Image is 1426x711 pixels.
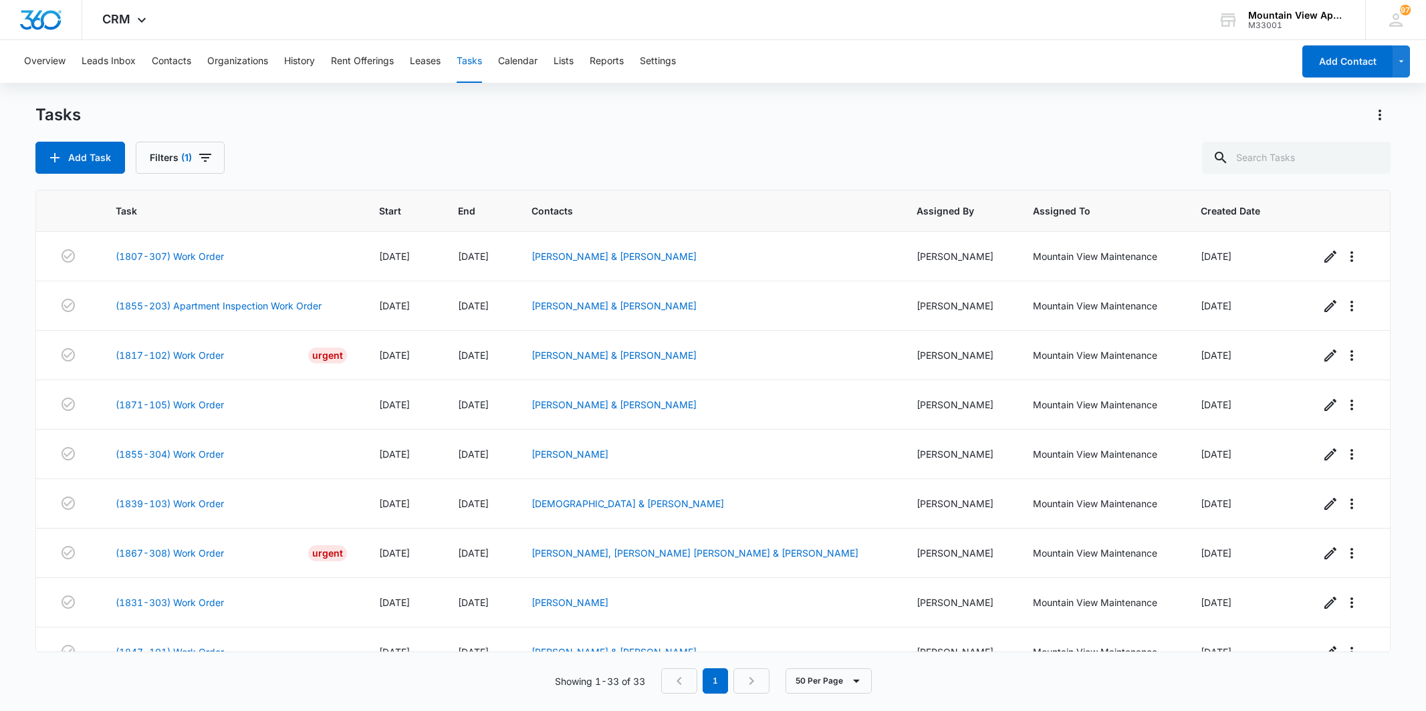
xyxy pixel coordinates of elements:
[531,498,724,509] a: [DEMOGRAPHIC_DATA] & [PERSON_NAME]
[531,597,608,608] a: [PERSON_NAME]
[917,595,1001,609] div: [PERSON_NAME]
[24,40,66,83] button: Overview
[531,300,697,311] a: [PERSON_NAME] & [PERSON_NAME]
[458,547,489,559] span: [DATE]
[1033,249,1169,263] div: Mountain View Maintenance
[1201,349,1231,361] span: [DATE]
[116,249,224,263] a: (1807-307) Work Order
[917,496,1001,511] div: [PERSON_NAME]
[531,399,697,410] a: [PERSON_NAME] & [PERSON_NAME]
[35,142,125,174] button: Add Task
[917,348,1001,362] div: [PERSON_NAME]
[1033,299,1169,313] div: Mountain View Maintenance
[1033,546,1169,560] div: Mountain View Maintenance
[458,300,489,311] span: [DATE]
[917,398,1001,412] div: [PERSON_NAME]
[1033,645,1169,659] div: Mountain View Maintenance
[1201,204,1268,218] span: Created Date
[116,204,328,218] span: Task
[1201,646,1231,658] span: [DATE]
[136,142,225,174] button: Filters(1)
[410,40,441,83] button: Leases
[116,398,224,412] a: (1871-105) Work Order
[1033,595,1169,609] div: Mountain View Maintenance
[531,204,864,218] span: Contacts
[379,204,406,218] span: Start
[284,40,315,83] button: History
[1033,447,1169,461] div: Mountain View Maintenance
[917,546,1001,560] div: [PERSON_NAME]
[531,251,697,262] a: [PERSON_NAME] & [PERSON_NAME]
[1201,547,1231,559] span: [DATE]
[116,595,224,609] a: (1831-303) Work Order
[554,40,574,83] button: Lists
[458,498,489,509] span: [DATE]
[531,547,858,559] a: [PERSON_NAME], [PERSON_NAME] [PERSON_NAME] & [PERSON_NAME]
[1033,348,1169,362] div: Mountain View Maintenance
[917,204,982,218] span: Assigned By
[116,447,224,461] a: (1855-304) Work Order
[116,496,224,511] a: (1839-103) Work Order
[379,349,410,361] span: [DATE]
[1201,300,1231,311] span: [DATE]
[1201,597,1231,608] span: [DATE]
[917,249,1001,263] div: [PERSON_NAME]
[82,40,136,83] button: Leads Inbox
[917,447,1001,461] div: [PERSON_NAME]
[531,646,697,658] a: [PERSON_NAME] & [PERSON_NAME]
[1033,496,1169,511] div: Mountain View Maintenance
[102,12,130,26] span: CRM
[35,105,81,125] h1: Tasks
[458,448,489,460] span: [DATE]
[116,546,224,560] a: (1867-308) Work Order
[181,153,192,162] span: (1)
[458,349,489,361] span: [DATE]
[152,40,191,83] button: Contacts
[1202,142,1391,174] input: Search Tasks
[498,40,538,83] button: Calendar
[379,597,410,608] span: [DATE]
[331,40,394,83] button: Rent Offerings
[703,668,728,694] em: 1
[379,646,410,658] span: [DATE]
[1033,398,1169,412] div: Mountain View Maintenance
[640,40,676,83] button: Settings
[458,251,489,262] span: [DATE]
[379,498,410,509] span: [DATE]
[786,668,872,694] button: 50 Per Page
[1201,251,1231,262] span: [DATE]
[207,40,268,83] button: Organizations
[1369,104,1391,126] button: Actions
[458,204,480,218] span: End
[661,668,769,694] nav: Pagination
[1033,204,1149,218] span: Assigned To
[379,448,410,460] span: [DATE]
[531,349,697,361] a: [PERSON_NAME] & [PERSON_NAME]
[1400,5,1411,15] div: notifications count
[590,40,624,83] button: Reports
[116,299,322,313] a: (1855-203) Apartment Inspection Work Order
[457,40,482,83] button: Tasks
[308,347,347,364] div: Urgent
[1400,5,1411,15] span: 97
[458,597,489,608] span: [DATE]
[1248,21,1346,30] div: account id
[379,300,410,311] span: [DATE]
[1302,45,1393,78] button: Add Contact
[917,299,1001,313] div: [PERSON_NAME]
[1248,10,1346,21] div: account name
[379,399,410,410] span: [DATE]
[116,348,224,362] a: (1817-102) Work Order
[555,674,645,688] p: Showing 1-33 of 33
[379,251,410,262] span: [DATE]
[1201,399,1231,410] span: [DATE]
[308,545,347,561] div: Urgent
[379,547,410,559] span: [DATE]
[458,646,489,658] span: [DATE]
[1201,448,1231,460] span: [DATE]
[531,448,608,460] a: [PERSON_NAME]
[116,645,224,659] a: (1847-101) Work Order
[917,645,1001,659] div: [PERSON_NAME]
[458,399,489,410] span: [DATE]
[1201,498,1231,509] span: [DATE]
